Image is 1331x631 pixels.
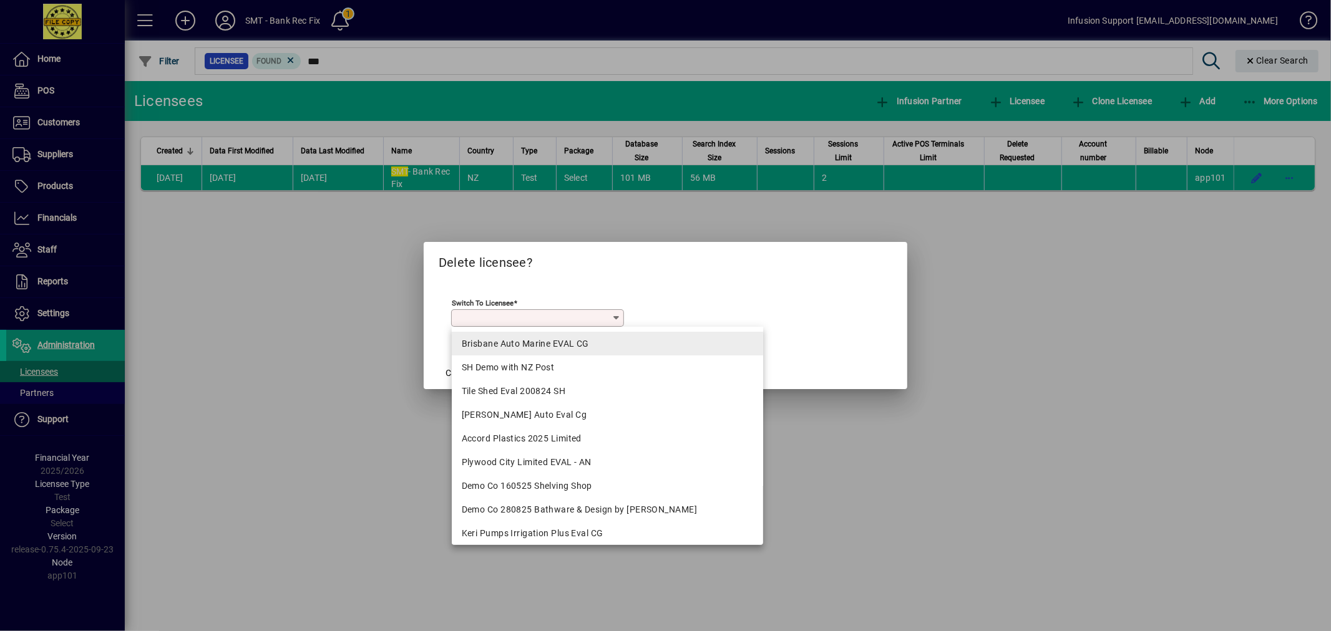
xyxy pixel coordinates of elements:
mat-option: Tile Shed Eval 200824 SH [452,379,764,403]
div: Accord Plastics 2025 Limited [462,432,754,445]
div: Brisbane Auto Marine EVAL CG [462,337,754,350]
div: SH Demo with NZ Post [462,361,754,374]
div: Demo Co 280825 Bathware & Design by [PERSON_NAME] [462,503,754,516]
span: Cancel [446,367,472,380]
div: Tile Shed Eval 200824 SH [462,385,754,398]
div: Demo Co 160525 Shelving Shop [462,479,754,493]
mat-option: SH Demo with NZ Post [452,355,764,379]
h2: Delete licensee? [424,242,907,278]
mat-option: Brisbane Auto Marine EVAL CG [452,332,764,355]
mat-option: Accord Plastics 2025 Limited [452,426,764,450]
mat-option: M V Birchall Auto Eval Cg [452,403,764,426]
div: Plywood City Limited EVAL - AN [462,456,754,469]
mat-option: Demo Co 160525 Shelving Shop [452,474,764,498]
button: Cancel [439,362,479,384]
div: [PERSON_NAME] Auto Eval Cg [462,408,754,421]
mat-option: Demo Co 280825 Bathware & Design by Kristy [452,498,764,521]
mat-label: Switch to licensee [452,299,514,307]
mat-option: Plywood City Limited EVAL - AN [452,450,764,474]
div: Keri Pumps Irrigation Plus Eval CG [462,527,754,540]
mat-option: Keri Pumps Irrigation Plus Eval CG [452,521,764,545]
